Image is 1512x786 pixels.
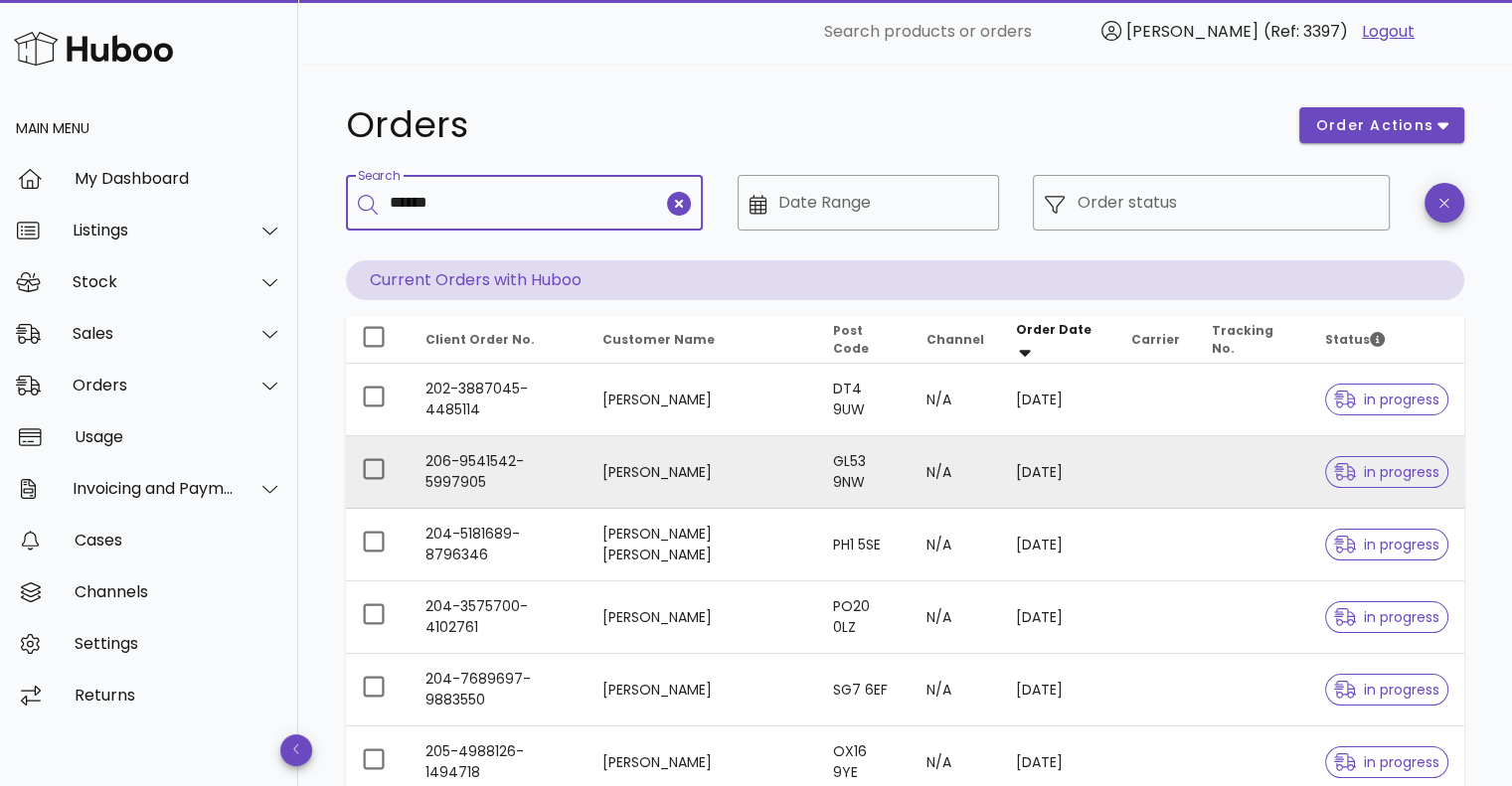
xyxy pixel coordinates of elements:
span: Client Order No. [425,331,535,348]
td: 202-3887045-4485114 [410,364,587,436]
td: [PERSON_NAME] [587,654,817,726]
div: Cases [75,531,282,550]
td: PH1 5SE [816,509,910,581]
div: Settings [75,634,282,653]
th: Carrier [1115,316,1196,364]
span: Channel [926,331,984,348]
th: Post Code [816,316,910,364]
div: My Dashboard [75,169,282,188]
span: Status [1325,331,1385,348]
td: GL53 9NW [816,436,910,509]
span: in progress [1334,538,1439,551]
td: SG7 6EF [816,654,910,726]
td: N/A [911,509,1000,581]
div: Channels [75,582,282,601]
span: in progress [1334,465,1439,479]
div: Sales [73,324,235,343]
th: Customer Name [587,316,817,364]
span: Order Date [1016,321,1092,338]
td: DT4 9UW [816,364,910,436]
img: Huboo Logo [14,27,173,70]
div: Listings [73,221,235,239]
th: Order Date: Sorted descending. Activate to remove sorting. [1000,316,1115,364]
button: order actions [1299,107,1464,143]
td: N/A [911,436,1000,509]
th: Tracking No. [1196,316,1309,364]
td: N/A [911,364,1000,436]
div: Orders [73,376,235,394]
span: Post Code [832,322,868,357]
a: Logout [1362,20,1415,44]
td: N/A [911,654,1000,726]
span: order actions [1315,115,1434,136]
span: Tracking No. [1212,322,1273,357]
span: in progress [1334,755,1439,769]
td: [PERSON_NAME] [587,364,817,436]
th: Channel [911,316,1000,364]
button: clear icon [667,192,691,216]
td: [PERSON_NAME] [PERSON_NAME] [587,509,817,581]
span: [PERSON_NAME] [1126,20,1259,43]
td: 204-7689697-9883550 [410,654,587,726]
span: (Ref: 3397) [1263,20,1348,43]
h1: Orders [346,107,1275,143]
div: Stock [73,272,235,291]
td: [DATE] [1000,364,1115,436]
td: 204-5181689-8796346 [410,509,587,581]
td: [DATE] [1000,436,1115,509]
td: [DATE] [1000,654,1115,726]
div: Invoicing and Payments [73,479,235,498]
td: N/A [911,581,1000,654]
td: 204-3575700-4102761 [410,581,587,654]
th: Status [1309,316,1464,364]
td: [DATE] [1000,581,1115,654]
th: Client Order No. [410,316,587,364]
p: Current Orders with Huboo [346,260,1464,300]
td: [PERSON_NAME] [587,581,817,654]
span: in progress [1334,393,1439,406]
div: Usage [75,427,282,446]
span: in progress [1334,610,1439,624]
td: [PERSON_NAME] [587,436,817,509]
span: in progress [1334,683,1439,697]
td: 206-9541542-5997905 [410,436,587,509]
td: PO20 0LZ [816,581,910,654]
td: [DATE] [1000,509,1115,581]
span: Carrier [1131,331,1180,348]
div: Returns [75,686,282,705]
label: Search [358,169,400,184]
span: Customer Name [602,331,715,348]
